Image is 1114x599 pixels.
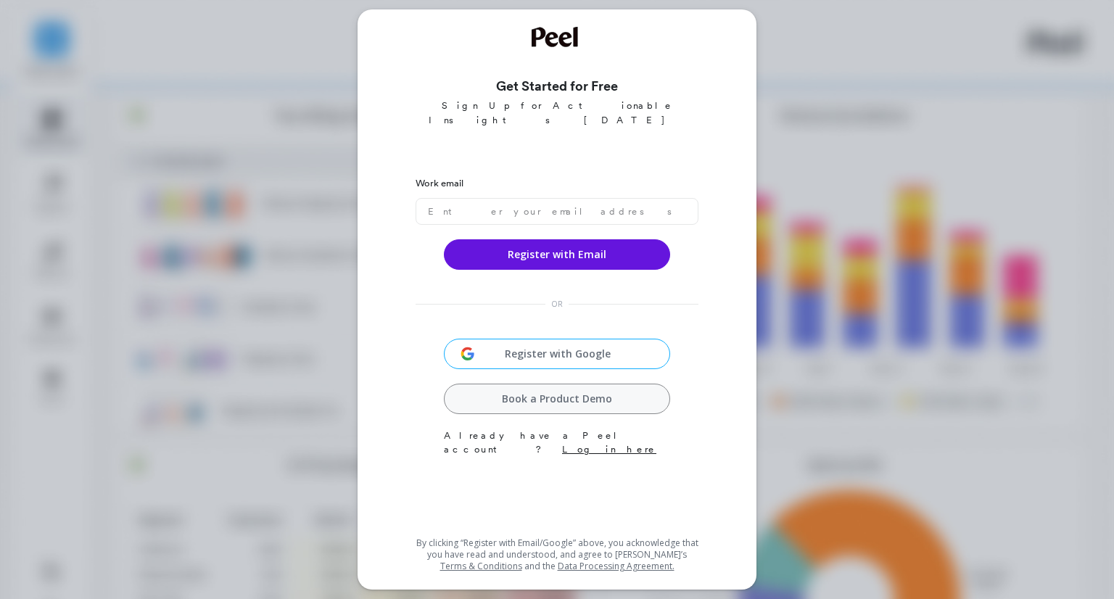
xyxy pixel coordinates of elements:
input: Enter your email address [416,198,698,225]
a: Book a Product Demo [444,384,670,414]
button: Register with Google [444,339,670,369]
p: Sign Up for Actionable Insights [DATE] [416,99,698,127]
img: svg+xml;base64,PHN2ZyB3aWR0aD0iMzIiIGhlaWdodD0iMzIiIHZpZXdCb3g9IjAgMCAzMiAzMiIgZmlsbD0ibm9uZSIgeG... [457,343,479,365]
a: Terms & Conditions [440,560,522,572]
span: Register with Google [479,347,637,361]
h3: Get Started for Free [416,76,698,96]
a: Data Processing Agreement. [558,560,674,572]
p: Already have a Peel account? [444,429,670,457]
a: Log in here [562,444,656,455]
button: Register with Email [444,239,670,270]
img: Welcome to Peel [532,27,582,47]
p: By clicking “Register with Email/Google” above, you acknowledge that you have read and understood... [416,537,698,572]
span: OR [551,299,563,310]
label: Work email [416,176,698,191]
